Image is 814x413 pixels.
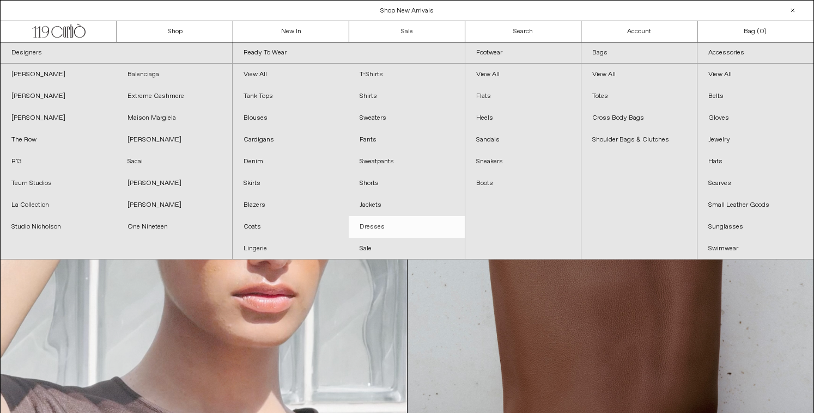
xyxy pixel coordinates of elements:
[233,129,349,151] a: Cardigans
[117,151,233,172] a: Sacai
[117,21,233,42] a: Shop
[1,42,232,64] a: Designers
[117,129,233,151] a: [PERSON_NAME]
[1,64,117,85] a: [PERSON_NAME]
[465,129,581,151] a: Sandals
[465,21,581,42] a: Search
[117,172,233,194] a: [PERSON_NAME]
[349,151,465,172] a: Sweatpants
[349,64,465,85] a: T-Shirts
[233,21,349,42] a: New In
[233,64,349,85] a: View All
[465,151,581,172] a: Sneakers
[465,107,581,129] a: Heels
[697,85,813,107] a: Belts
[349,238,465,260] a: Sale
[697,107,813,129] a: Gloves
[1,107,117,129] a: [PERSON_NAME]
[233,85,349,107] a: Tank Tops
[349,21,465,42] a: Sale
[233,216,349,238] a: Coats
[233,42,464,64] a: Ready To Wear
[581,64,697,85] a: View All
[697,194,813,216] a: Small Leather Goods
[465,172,581,194] a: Boots
[1,129,117,151] a: The Row
[1,216,117,238] a: Studio Nicholson
[349,129,465,151] a: Pants
[581,129,697,151] a: Shoulder Bags & Clutches
[117,64,233,85] a: Balenciaga
[349,216,465,238] a: Dresses
[349,107,465,129] a: Sweaters
[117,85,233,107] a: Extreme Cashmere
[581,107,697,129] a: Cross Body Bags
[697,151,813,172] a: Hats
[349,172,465,194] a: Shorts
[349,85,465,107] a: Shirts
[697,172,813,194] a: Scarves
[117,216,233,238] a: One Nineteen
[1,172,117,194] a: Teurn Studios
[1,85,117,107] a: [PERSON_NAME]
[581,42,697,64] a: Bags
[117,194,233,216] a: [PERSON_NAME]
[465,85,581,107] a: Flats
[760,27,764,36] span: 0
[233,107,349,129] a: Blouses
[117,107,233,129] a: Maison Margiela
[697,238,813,260] a: Swimwear
[581,85,697,107] a: Totes
[465,64,581,85] a: View All
[465,42,581,64] a: Footwear
[233,238,349,260] a: Lingerie
[697,129,813,151] a: Jewelry
[760,27,767,36] span: )
[349,194,465,216] a: Jackets
[233,172,349,194] a: Skirts
[380,7,434,15] a: Shop New Arrivals
[233,151,349,172] a: Denim
[697,216,813,238] a: Sunglasses
[697,64,813,85] a: View All
[1,194,117,216] a: La Collection
[1,151,117,172] a: R13
[233,194,349,216] a: Blazers
[581,21,697,42] a: Account
[697,42,813,64] a: Accessories
[697,21,813,42] a: Bag ()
